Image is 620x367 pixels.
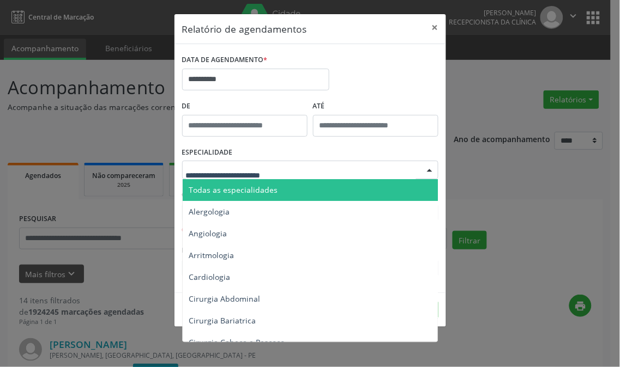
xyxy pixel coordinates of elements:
span: Cirurgia Bariatrica [189,315,256,326]
button: Close [424,14,446,41]
h5: Relatório de agendamentos [182,22,307,36]
label: DATA DE AGENDAMENTO [182,52,268,69]
label: ATÉ [313,98,438,115]
span: Angiologia [189,228,227,238]
label: De [182,98,308,115]
span: Arritmologia [189,250,234,260]
label: ESPECIALIDADE [182,144,233,161]
span: Alergologia [189,206,230,217]
span: Cirurgia Cabeça e Pescoço [189,337,285,347]
span: Cardiologia [189,272,231,282]
span: Cirurgia Abdominal [189,293,261,304]
span: Todas as especialidades [189,185,278,195]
